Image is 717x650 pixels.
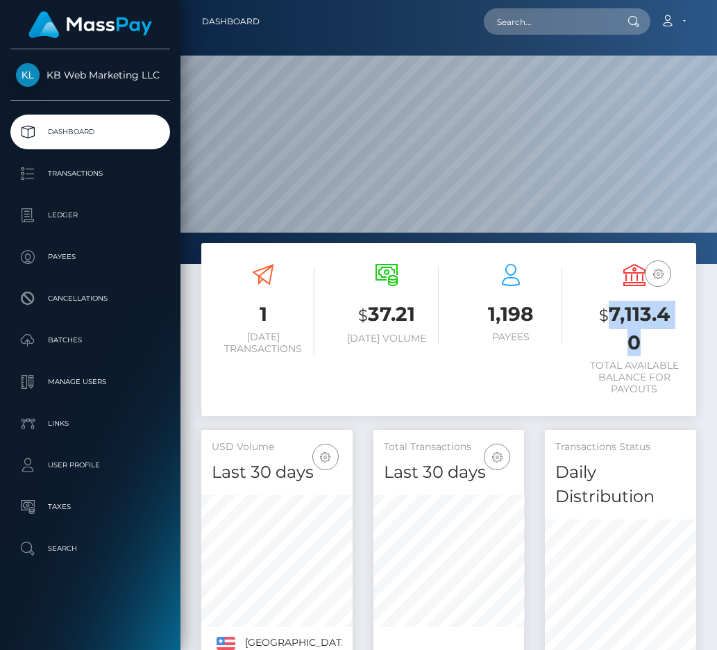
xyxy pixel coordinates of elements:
[358,306,368,325] small: $
[212,460,342,485] h4: Last 30 days
[10,365,170,399] a: Manage Users
[16,288,165,309] p: Cancellations
[335,301,438,329] h3: 37.21
[10,406,170,441] a: Links
[212,440,342,454] h5: USD Volume
[384,460,514,485] h4: Last 30 days
[10,198,170,233] a: Ledger
[16,455,165,476] p: User Profile
[16,413,165,434] p: Links
[212,331,314,355] h6: [DATE] Transactions
[16,538,165,559] p: Search
[10,448,170,483] a: User Profile
[10,281,170,316] a: Cancellations
[217,637,235,649] img: US.png
[10,531,170,566] a: Search
[583,360,686,394] h6: Total Available Balance for Payouts
[16,497,165,517] p: Taxes
[202,7,260,36] a: Dashboard
[16,372,165,392] p: Manage Users
[459,331,562,343] h6: Payees
[10,156,170,191] a: Transactions
[555,460,686,509] h4: Daily Distribution
[16,330,165,351] p: Batches
[599,306,609,325] small: $
[16,122,165,142] p: Dashboard
[10,115,170,149] a: Dashboard
[555,440,686,454] h5: Transactions Status
[10,69,170,81] span: KB Web Marketing LLC
[484,8,614,35] input: Search...
[16,63,40,87] img: KB Web Marketing LLC
[212,301,314,328] h3: 1
[459,301,562,328] h3: 1,198
[335,333,438,344] h6: [DATE] Volume
[28,11,152,38] img: MassPay Logo
[16,163,165,184] p: Transactions
[10,323,170,358] a: Batches
[10,240,170,274] a: Payees
[16,205,165,226] p: Ledger
[10,490,170,524] a: Taxes
[583,301,686,356] h3: 7,113.40
[384,440,514,454] h5: Total Transactions
[16,247,165,267] p: Payees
